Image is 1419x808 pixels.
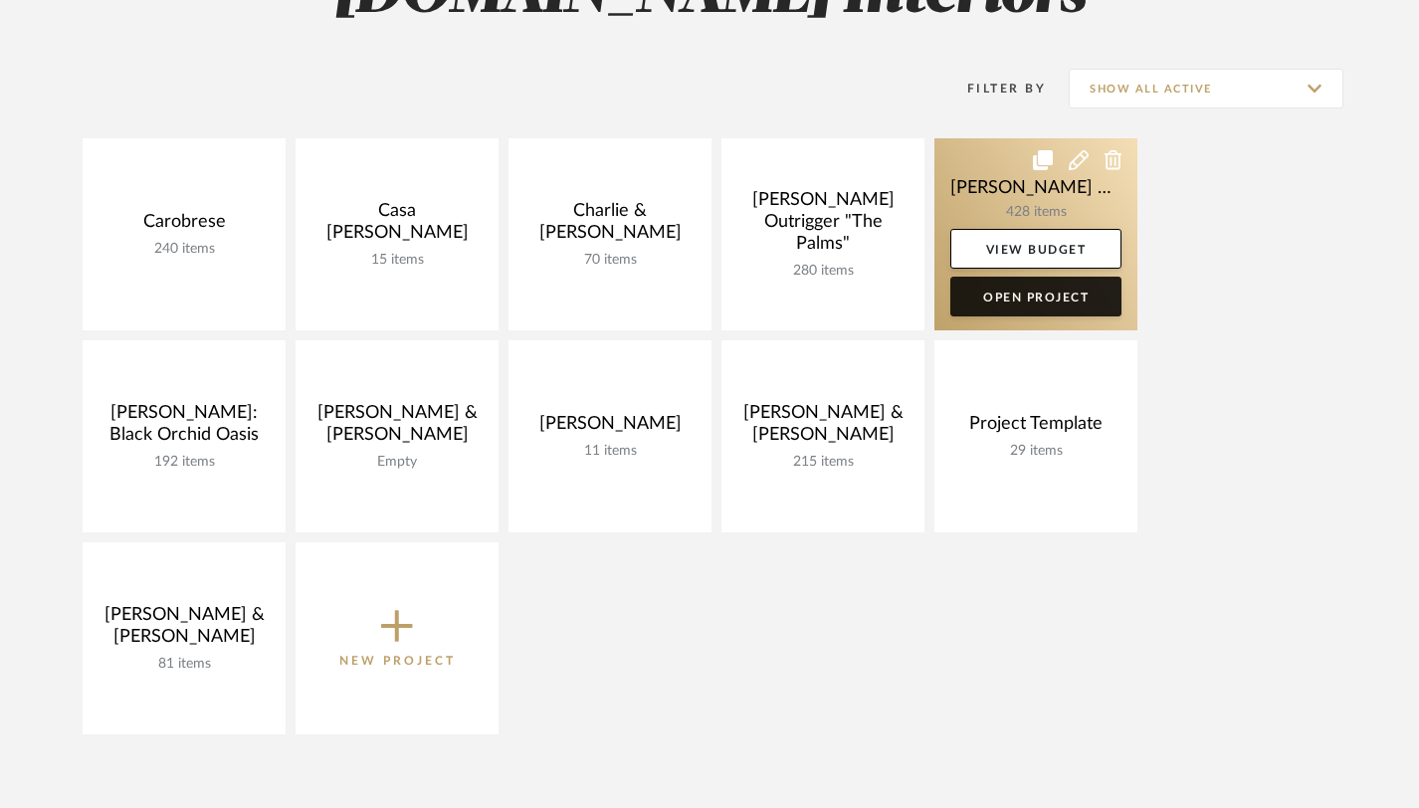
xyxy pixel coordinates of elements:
div: [PERSON_NAME] & [PERSON_NAME] [737,402,909,454]
div: [PERSON_NAME]: Black Orchid Oasis [99,402,270,454]
div: Project Template [950,413,1121,443]
div: Empty [311,454,483,471]
div: Casa [PERSON_NAME] [311,200,483,252]
div: 15 items [311,252,483,269]
div: 81 items [99,656,270,673]
a: Open Project [950,277,1121,316]
div: Charlie & [PERSON_NAME] [524,200,696,252]
div: [PERSON_NAME] Outrigger "The Palms" [737,189,909,263]
div: Carobrese [99,211,270,241]
div: 280 items [737,263,909,280]
div: 192 items [99,454,270,471]
a: View Budget [950,229,1121,269]
div: 11 items [524,443,696,460]
div: Filter By [941,79,1046,99]
div: 240 items [99,241,270,258]
p: New Project [339,651,456,671]
div: [PERSON_NAME] [524,413,696,443]
div: 215 items [737,454,909,471]
div: [PERSON_NAME] & [PERSON_NAME] [311,402,483,454]
div: [PERSON_NAME] & [PERSON_NAME] [99,604,270,656]
div: 70 items [524,252,696,269]
div: 29 items [950,443,1121,460]
button: New Project [296,542,499,734]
